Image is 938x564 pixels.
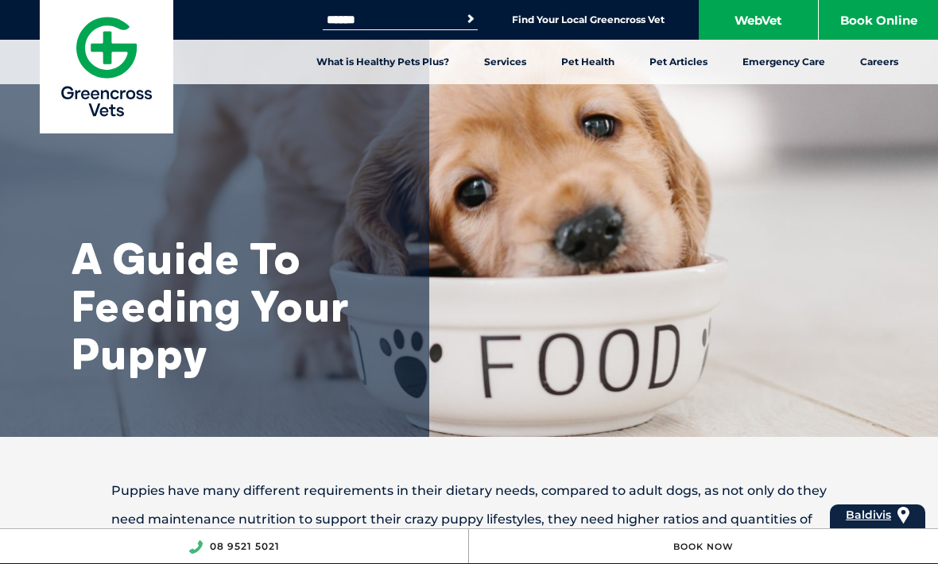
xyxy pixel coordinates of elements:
a: 08 9521 5021 [210,540,280,552]
h1: A Guide To Feeding Your Puppy [72,234,390,377]
a: Services [467,40,544,84]
button: Search [463,11,479,27]
a: Find Your Local Greencross Vet [512,14,665,26]
a: Pet Articles [632,40,725,84]
img: location_pin.svg [897,507,909,524]
img: location_phone.svg [188,540,203,554]
span: Baldivis [846,508,891,522]
a: Pet Health [544,40,632,84]
a: What is Healthy Pets Plus? [299,40,467,84]
a: Baldivis [846,504,891,526]
a: Emergency Care [725,40,843,84]
a: Careers [843,40,916,84]
a: Book Now [673,541,734,552]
